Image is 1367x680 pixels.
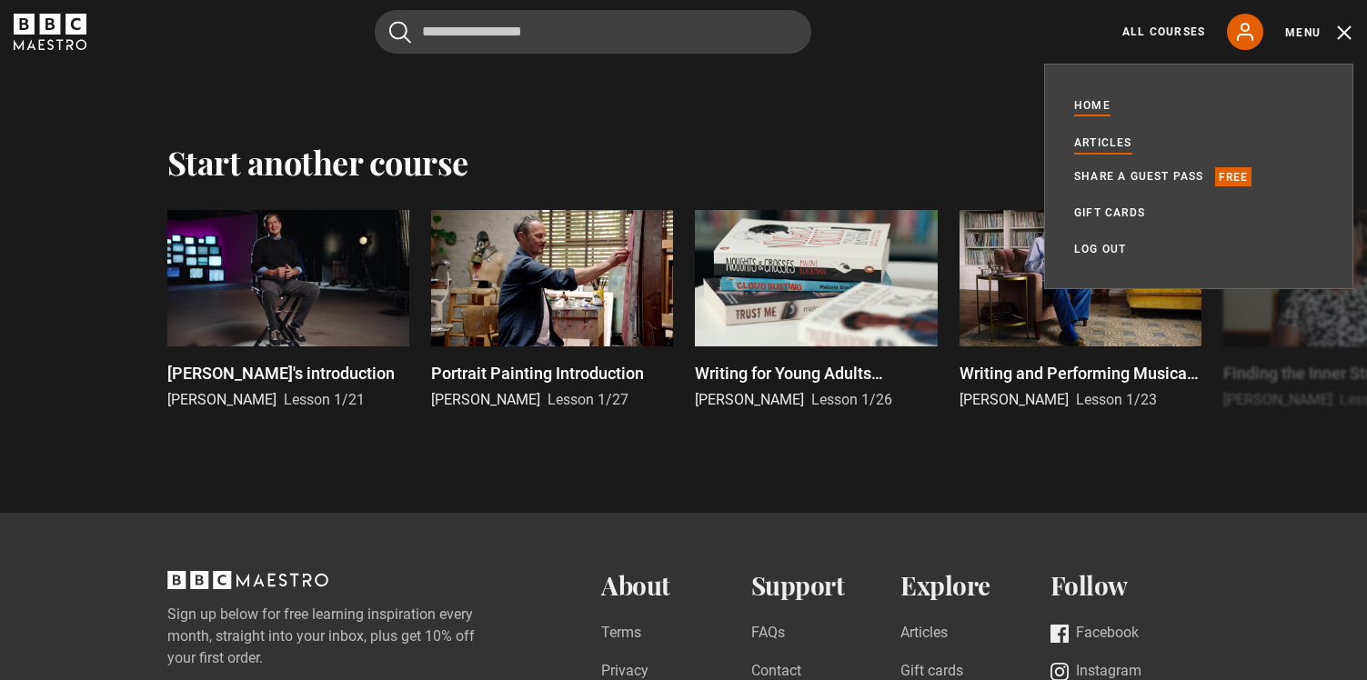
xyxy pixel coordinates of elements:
[431,210,673,411] a: Portrait Painting Introduction [PERSON_NAME] Lesson 1/27
[1076,391,1157,408] span: Lesson 1/23
[284,391,365,408] span: Lesson 1/21
[900,622,948,646] a: Articles
[1285,24,1353,42] button: Toggle navigation
[900,571,1050,601] h2: Explore
[751,622,785,646] a: FAQs
[1074,240,1126,258] a: Log out
[375,10,811,54] input: Search
[1122,24,1205,40] a: All Courses
[960,210,1201,411] a: Writing and Performing Musical Theatre Introduction [PERSON_NAME] Lesson 1/23
[695,210,937,411] a: Writing for Young Adults Introduction [PERSON_NAME] Lesson 1/26
[1074,204,1145,222] a: Gift Cards
[167,391,276,408] span: [PERSON_NAME]
[14,14,86,50] svg: BBC Maestro
[167,604,529,669] label: Sign up below for free learning inspiration every month, straight into your inbox, plus get 10% o...
[431,391,540,408] span: [PERSON_NAME]
[960,391,1069,408] span: [PERSON_NAME]
[695,361,937,385] p: Writing for Young Adults Introduction
[548,391,628,408] span: Lesson 1/27
[167,571,328,589] svg: BBC Maestro, back to top
[1050,622,1139,646] a: Facebook
[431,361,644,385] p: Portrait Painting Introduction
[1223,391,1332,408] span: [PERSON_NAME]
[751,571,901,601] h2: Support
[1215,167,1252,185] p: Free
[167,577,328,595] a: BBC Maestro, back to top
[1050,571,1201,601] h2: Follow
[389,21,411,44] button: Submit the search query
[167,143,468,181] h2: Start another course
[1074,134,1132,152] a: Articles
[167,361,395,385] p: [PERSON_NAME]'s introduction
[601,571,751,601] h2: About
[695,391,804,408] span: [PERSON_NAME]
[1074,96,1111,116] a: Home
[811,391,892,408] span: Lesson 1/26
[1074,167,1204,185] a: Share a guest pass
[167,210,409,411] a: [PERSON_NAME]'s introduction [PERSON_NAME] Lesson 1/21
[960,361,1201,385] p: Writing and Performing Musical Theatre Introduction
[601,622,641,646] a: Terms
